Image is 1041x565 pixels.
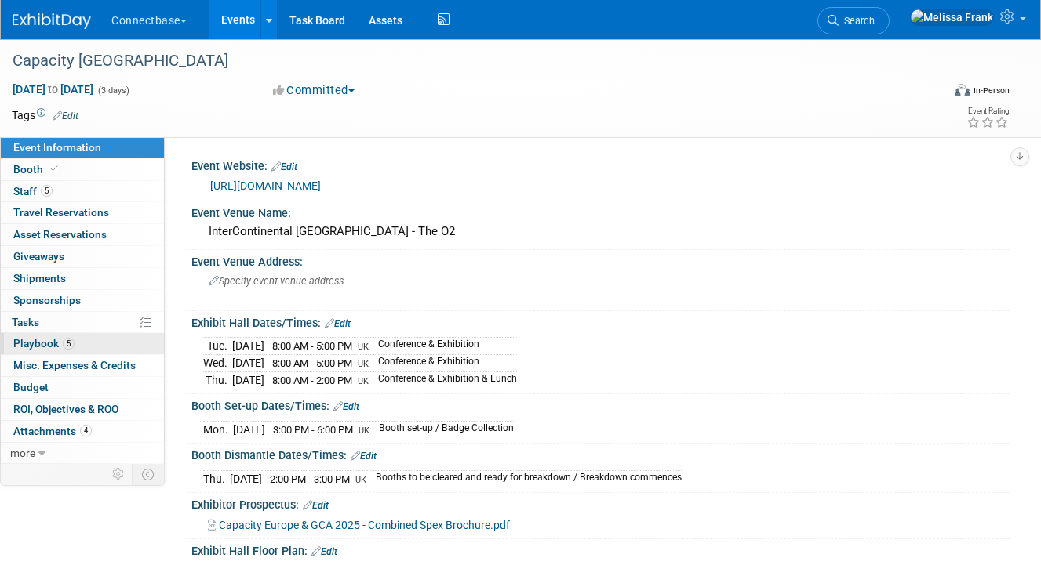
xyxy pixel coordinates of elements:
[355,475,366,485] span: UK
[270,473,350,485] span: 2:00 PM - 3:00 PM
[191,201,1010,221] div: Event Venue Name:
[210,179,321,192] a: [URL][DOMAIN_NAME]
[96,85,129,96] span: (3 days)
[1,312,164,333] a: Tasks
[1,399,164,420] a: ROI, Objectives & ROO
[232,355,264,372] td: [DATE]
[13,206,109,219] span: Travel Reservations
[325,318,351,329] a: Edit
[13,185,53,197] span: Staff
[358,376,369,386] span: UK
[233,421,265,437] td: [DATE]
[230,470,262,487] td: [DATE]
[369,421,514,437] td: Booth set-up / Badge Collection
[13,381,49,393] span: Budget
[1,181,164,202] a: Staff5
[203,338,232,355] td: Tue.
[7,47,925,75] div: Capacity [GEOGRAPHIC_DATA]
[13,294,81,306] span: Sponsorships
[13,13,91,29] img: ExhibitDay
[272,357,352,369] span: 8:00 AM - 5:00 PM
[133,464,165,484] td: Toggle Event Tabs
[1,443,164,464] a: more
[191,250,1010,270] div: Event Venue Address:
[966,107,1009,115] div: Event Rating
[272,340,352,352] span: 8:00 AM - 5:00 PM
[203,355,232,372] td: Wed.
[863,81,1010,105] div: Event Format
[232,338,264,355] td: [DATE]
[369,338,517,355] td: Conference & Exhibition
[13,272,66,284] span: Shipments
[369,355,517,372] td: Conference & Exhibition
[191,444,1010,464] div: Booth Dismantle Dates/Times:
[13,337,75,350] span: Playbook
[1,224,164,245] a: Asset Reservations
[1,377,164,398] a: Budget
[333,401,359,412] a: Edit
[191,154,1010,175] div: Event Website:
[12,107,78,123] td: Tags
[191,493,1010,513] div: Exhibitor Prospectus:
[973,85,1010,96] div: In-Person
[45,83,60,96] span: to
[13,228,107,241] span: Asset Reservations
[203,219,998,244] div: InterContinental [GEOGRAPHIC_DATA] - The O2
[232,371,264,388] td: [DATE]
[13,141,101,154] span: Event Information
[366,470,682,487] td: Booths to be cleared and ready for breakdown / Breakdown commences
[311,546,337,557] a: Edit
[1,137,164,158] a: Event Information
[351,451,377,462] a: Edit
[1,290,164,311] a: Sponsorships
[358,342,369,352] span: UK
[1,355,164,376] a: Misc. Expenses & Credits
[1,333,164,354] a: Playbook5
[955,84,970,96] img: Format-Inperson.png
[13,163,61,176] span: Booth
[80,425,92,436] span: 4
[358,359,369,369] span: UK
[910,9,994,26] img: Melissa Frank
[1,159,164,180] a: Booth
[1,421,164,442] a: Attachments4
[271,161,297,172] a: Edit
[1,246,164,267] a: Giveaways
[209,275,344,287] span: Specify event venue address
[817,7,890,34] a: Search
[839,15,875,27] span: Search
[203,470,230,487] td: Thu.
[191,311,1010,331] div: Exhibit Hall Dates/Times:
[41,185,53,197] span: 5
[50,165,58,173] i: Booth reservation complete
[303,500,329,511] a: Edit
[1,268,164,289] a: Shipments
[13,359,136,371] span: Misc. Expenses & Credits
[203,421,233,437] td: Mon.
[1,202,164,223] a: Travel Reservations
[13,425,92,437] span: Attachments
[219,519,510,531] span: Capacity Europe & GCA 2025 - Combined Spex Brochure.pdf
[12,82,94,96] span: [DATE] [DATE]
[63,338,75,350] span: 5
[273,424,353,436] span: 3:00 PM - 6:00 PM
[191,394,1010,415] div: Booth Set-up Dates/Times:
[10,447,35,459] span: more
[53,110,78,121] a: Edit
[369,371,517,388] td: Conference & Exhibition & Lunch
[13,403,118,415] span: ROI, Objectives & ROO
[268,82,361,99] button: Committed
[203,371,232,388] td: Thu.
[191,539,1010,560] div: Exhibit Hall Floor Plan:
[272,375,352,386] span: 8:00 AM - 2:00 PM
[208,519,510,531] a: Capacity Europe & GCA 2025 - Combined Spex Brochure.pdf
[12,316,39,328] span: Tasks
[13,250,64,263] span: Giveaways
[359,426,369,436] span: UK
[105,464,133,484] td: Personalize Event Tab Strip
